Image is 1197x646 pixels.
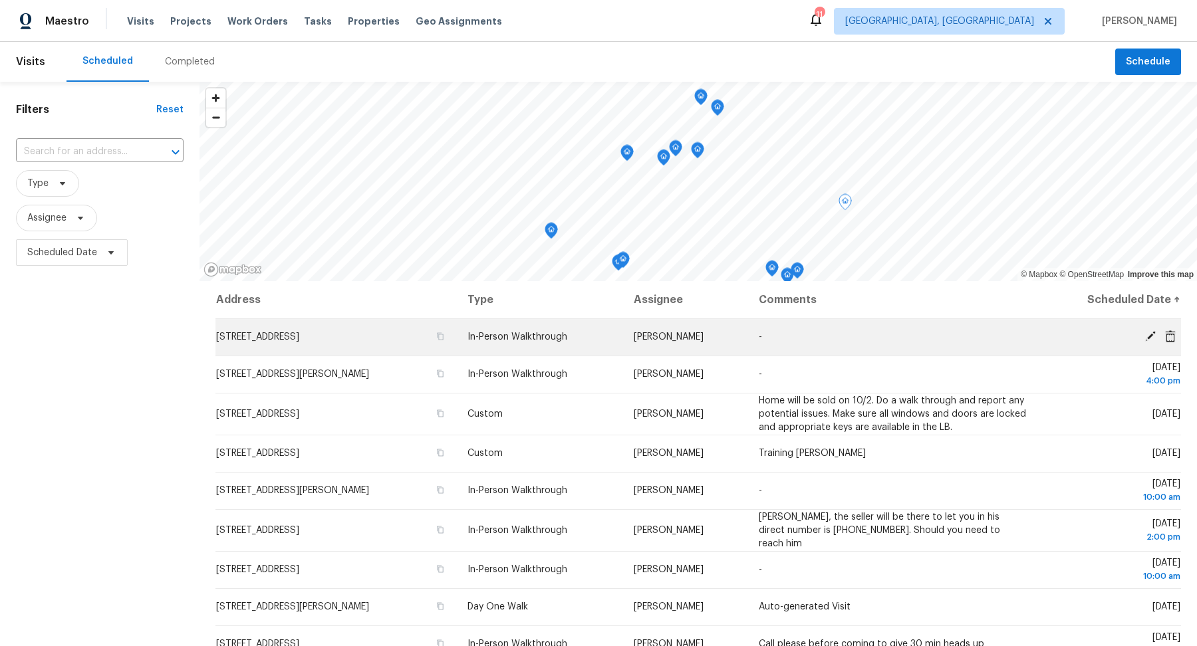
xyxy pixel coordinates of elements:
[216,565,299,574] span: [STREET_ADDRESS]
[127,15,154,28] span: Visits
[691,142,704,163] div: Map marker
[216,370,369,379] span: [STREET_ADDRESS][PERSON_NAME]
[634,370,704,379] span: [PERSON_NAME]
[348,15,400,28] span: Properties
[748,281,1038,318] th: Comments
[416,15,502,28] span: Geo Assignments
[216,449,299,458] span: [STREET_ADDRESS]
[1038,281,1181,318] th: Scheduled Date ↑
[216,332,299,342] span: [STREET_ADDRESS]
[216,409,299,419] span: [STREET_ADDRESS]
[199,82,1197,281] canvas: Map
[616,252,630,272] div: Map marker
[203,262,262,277] a: Mapbox homepage
[467,332,567,342] span: In-Person Walkthrough
[467,526,567,535] span: In-Person Walkthrough
[634,332,704,342] span: [PERSON_NAME]
[759,565,762,574] span: -
[1049,490,1180,504] div: 10:00 am
[1152,449,1180,458] span: [DATE]
[1049,570,1180,583] div: 10:00 am
[1152,409,1180,419] span: [DATE]
[791,263,804,283] div: Map marker
[623,281,748,318] th: Assignee
[467,409,503,419] span: Custom
[545,223,558,243] div: Map marker
[215,281,457,318] th: Address
[1059,270,1124,279] a: OpenStreetMap
[1097,15,1177,28] span: [PERSON_NAME]
[781,268,794,288] div: Map marker
[434,447,446,459] button: Copy Address
[16,103,156,116] h1: Filters
[1128,270,1194,279] a: Improve this map
[434,484,446,496] button: Copy Address
[165,55,215,68] div: Completed
[765,261,779,281] div: Map marker
[1152,602,1180,611] span: [DATE]
[612,255,625,275] div: Map marker
[216,486,369,495] span: [STREET_ADDRESS][PERSON_NAME]
[634,565,704,574] span: [PERSON_NAME]
[1140,330,1160,342] span: Edit
[759,512,1000,548] span: [PERSON_NAME], the seller will be there to let you in his direct number is [PHONE_NUMBER]. Should...
[759,396,1026,432] span: Home will be sold on 10/2. Do a walk through and report any potential issues. Make sure all windo...
[216,602,369,611] span: [STREET_ADDRESS][PERSON_NAME]
[634,409,704,419] span: [PERSON_NAME]
[45,15,89,28] span: Maestro
[845,15,1034,28] span: [GEOGRAPHIC_DATA], [GEOGRAPHIC_DATA]
[634,526,704,535] span: [PERSON_NAME]
[16,142,146,162] input: Search for an address...
[457,281,623,318] th: Type
[1126,54,1170,70] span: Schedule
[669,140,682,161] div: Map marker
[170,15,211,28] span: Projects
[759,449,866,458] span: Training [PERSON_NAME]
[1049,530,1180,544] div: 2:00 pm
[1049,374,1180,387] div: 4:00 pm
[1049,558,1180,583] span: [DATE]
[620,145,634,165] div: Map marker
[711,100,724,120] div: Map marker
[815,8,824,21] div: 11
[759,332,762,342] span: -
[216,526,299,535] span: [STREET_ADDRESS]
[1049,479,1180,504] span: [DATE]
[166,143,185,161] button: Open
[634,602,704,611] span: [PERSON_NAME]
[434,407,446,419] button: Copy Address
[1115,49,1181,76] button: Schedule
[759,486,762,495] span: -
[467,449,503,458] span: Custom
[27,246,97,259] span: Scheduled Date
[227,15,288,28] span: Work Orders
[634,449,704,458] span: [PERSON_NAME]
[434,368,446,379] button: Copy Address
[634,486,704,495] span: [PERSON_NAME]
[657,150,670,170] div: Map marker
[434,524,446,536] button: Copy Address
[759,602,851,611] span: Auto-generated Visit
[1049,519,1180,544] span: [DATE]
[434,330,446,342] button: Copy Address
[1049,363,1180,387] span: [DATE]
[434,600,446,612] button: Copy Address
[27,211,66,225] span: Assignee
[156,103,184,116] div: Reset
[467,370,567,379] span: In-Person Walkthrough
[1021,270,1057,279] a: Mapbox
[467,602,528,611] span: Day One Walk
[304,17,332,26] span: Tasks
[839,194,852,215] div: Map marker
[467,565,567,574] span: In-Person Walkthrough
[694,89,708,110] div: Map marker
[759,370,762,379] span: -
[467,486,567,495] span: In-Person Walkthrough
[206,108,225,127] span: Zoom out
[434,563,446,575] button: Copy Address
[1160,330,1180,342] span: Cancel
[206,88,225,108] button: Zoom in
[16,47,45,76] span: Visits
[27,177,49,190] span: Type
